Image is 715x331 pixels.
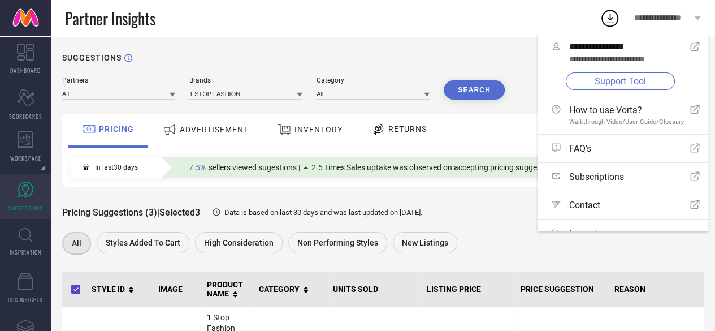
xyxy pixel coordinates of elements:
[610,272,704,307] th: REASON
[10,154,41,162] span: WORKSPACE
[326,163,558,172] span: times Sales uptake was observed on accepting pricing suggestions
[569,200,600,210] span: Contact
[388,124,427,134] span: RETURNS
[538,191,708,219] a: Contact
[202,272,254,307] th: PRODUCT NAME
[444,80,505,100] button: Search
[10,66,41,75] span: DASHBOARD
[317,76,430,84] div: Category
[600,8,620,28] div: Open download list
[209,163,300,172] span: sellers viewed sugestions |
[87,272,154,307] th: STYLE ID
[154,272,202,307] th: IMAGE
[106,238,180,247] span: Styles Added To Cart
[538,96,708,134] a: How to use Vorta?Walkthrough Video/User Guide/Glossary
[297,238,378,247] span: Non Performing Styles
[10,248,41,256] span: INSPIRATION
[328,272,422,307] th: UNITS SOLD
[566,72,675,90] a: Support Tool
[516,272,610,307] th: PRICE SUGGESTION
[569,171,624,182] span: Subscriptions
[65,7,155,30] span: Partner Insights
[62,53,122,62] h1: SUGGESTIONS
[99,124,134,134] span: PRICING
[569,118,684,126] span: Walkthrough Video/User Guide/Glossary
[8,295,43,304] span: CDC INSIGHTS
[159,207,200,218] span: Selected 3
[224,208,422,217] span: Data is based on last 30 days and was last updated on [DATE] .
[204,238,274,247] span: High Consideration
[311,163,323,172] span: 2.5
[538,135,708,162] a: FAQ's
[402,238,448,247] span: New Listings
[180,125,249,134] span: ADVERTISEMENT
[8,204,43,212] span: SUGGESTIONS
[422,272,516,307] th: LISTING PRICE
[72,239,81,248] span: All
[157,207,159,218] span: |
[254,272,328,307] th: CATEGORY
[62,76,175,84] div: Partners
[9,112,42,121] span: SCORECARDS
[183,160,564,175] div: Percentage of sellers who have viewed suggestions for the current Insight Type
[569,105,684,115] span: How to use Vorta?
[569,143,591,154] span: FAQ's
[189,76,302,84] div: Brands
[569,228,597,239] span: Logout
[294,125,343,134] span: INVENTORY
[62,207,157,218] span: Pricing Suggestions (3)
[189,163,206,172] span: 7.5%
[95,164,138,171] span: In last 30 days
[538,163,708,191] a: Subscriptions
